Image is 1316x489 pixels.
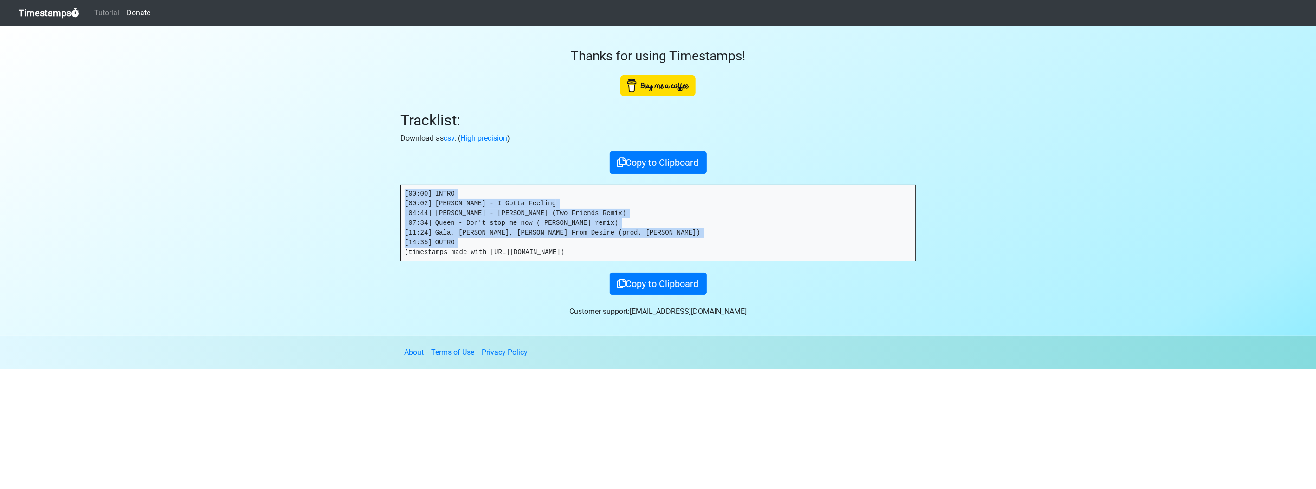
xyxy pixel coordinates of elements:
pre: [00:00] INTRO [00:02] [PERSON_NAME] - I Gotta Feeling [04:44] [PERSON_NAME] - [PERSON_NAME] (Two ... [401,185,915,261]
a: Terms of Use [431,348,474,357]
a: Timestamps [19,4,79,22]
img: Buy Me A Coffee [620,75,696,96]
a: Privacy Policy [482,348,528,357]
p: Download as . ( ) [400,133,916,144]
a: High precision [460,134,507,143]
a: About [404,348,424,357]
h3: Thanks for using Timestamps! [400,48,916,64]
button: Copy to Clipboard [610,273,707,295]
a: Tutorial [90,4,123,22]
button: Copy to Clipboard [610,151,707,174]
a: Donate [123,4,154,22]
a: csv [444,134,454,143]
h2: Tracklist: [400,111,916,129]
